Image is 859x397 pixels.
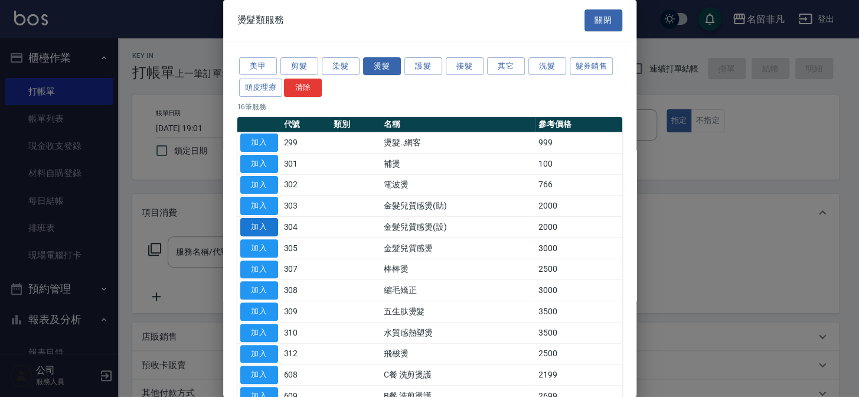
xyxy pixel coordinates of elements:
[237,102,622,112] p: 16 筆服務
[240,366,278,384] button: 加入
[570,57,613,76] button: 髮券銷售
[535,217,622,238] td: 2000
[240,239,278,258] button: 加入
[240,134,278,152] button: 加入
[446,57,484,76] button: 接髮
[381,365,535,386] td: C餐 洗剪燙護
[487,57,525,76] button: 其它
[240,281,278,300] button: 加入
[281,259,331,280] td: 307
[404,57,442,76] button: 護髮
[281,196,331,217] td: 303
[240,197,278,215] button: 加入
[281,301,331,323] td: 309
[535,117,622,132] th: 參考價格
[381,259,535,280] td: 棒棒燙
[535,280,622,301] td: 3000
[535,153,622,174] td: 100
[240,176,278,194] button: 加入
[535,237,622,259] td: 3000
[381,343,535,365] td: 飛梭燙
[381,196,535,217] td: 金髮兒質感燙(助)
[535,259,622,280] td: 2500
[322,57,360,76] button: 染髮
[239,79,283,97] button: 頭皮理療
[381,280,535,301] td: 縮毛矯正
[281,117,331,132] th: 代號
[281,132,331,154] td: 299
[281,237,331,259] td: 305
[535,365,622,386] td: 2199
[363,57,401,76] button: 燙髮
[240,218,278,236] button: 加入
[535,132,622,154] td: 999
[237,14,285,26] span: 燙髮類服務
[240,302,278,321] button: 加入
[381,301,535,323] td: 五生肽燙髮
[535,196,622,217] td: 2000
[535,322,622,343] td: 3500
[240,345,278,363] button: 加入
[281,280,331,301] td: 308
[240,155,278,173] button: 加入
[331,117,381,132] th: 類別
[381,132,535,154] td: 燙髮..網客
[284,79,322,97] button: 清除
[281,322,331,343] td: 310
[280,57,318,76] button: 剪髮
[535,301,622,323] td: 3500
[381,322,535,343] td: 水質感熱塑燙
[281,365,331,386] td: 608
[281,217,331,238] td: 304
[528,57,566,76] button: 洗髮
[535,343,622,365] td: 2500
[381,153,535,174] td: 補燙
[381,237,535,259] td: 金髮兒質感燙
[240,261,278,279] button: 加入
[281,174,331,196] td: 302
[535,174,622,196] td: 766
[381,217,535,238] td: 金髮兒質感燙(設)
[239,57,277,76] button: 美甲
[281,343,331,365] td: 312
[584,9,622,31] button: 關閉
[281,153,331,174] td: 301
[381,174,535,196] td: 電波燙
[240,324,278,342] button: 加入
[381,117,535,132] th: 名稱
